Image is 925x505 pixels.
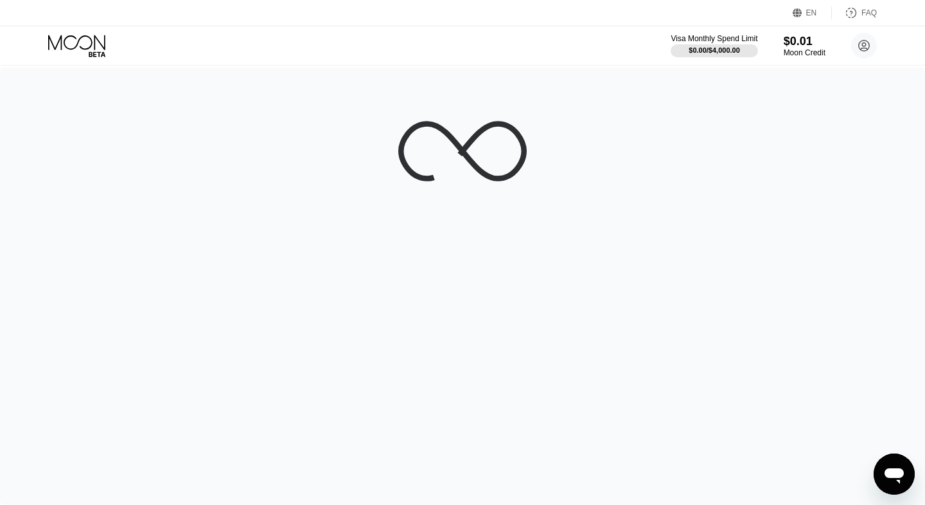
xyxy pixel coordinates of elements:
div: $0.01Moon Credit [784,35,825,57]
div: Visa Monthly Spend Limit [671,34,757,43]
div: Moon Credit [784,48,825,57]
iframe: Button to launch messaging window [874,454,915,495]
div: Visa Monthly Spend Limit$0.00/$4,000.00 [671,34,757,57]
div: EN [793,6,832,19]
div: FAQ [861,8,877,17]
div: $0.00 / $4,000.00 [689,46,740,54]
div: FAQ [832,6,877,19]
div: EN [806,8,817,17]
div: $0.01 [784,35,825,48]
